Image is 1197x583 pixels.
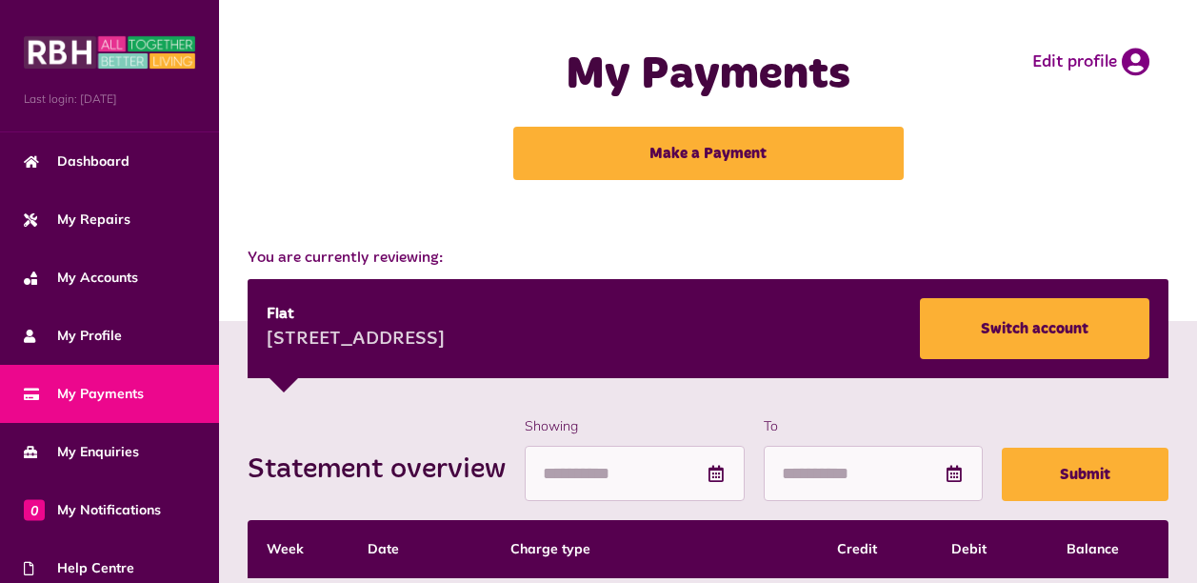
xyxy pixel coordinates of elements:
[483,48,934,103] h1: My Payments
[24,33,195,71] img: MyRBH
[24,90,195,108] span: Last login: [DATE]
[24,558,134,578] span: Help Centre
[24,500,161,520] span: My Notifications
[24,268,138,288] span: My Accounts
[24,499,45,520] span: 0
[24,442,139,462] span: My Enquiries
[1032,48,1149,76] a: Edit profile
[24,210,130,230] span: My Repairs
[267,303,445,326] div: Flat
[513,127,904,180] a: Make a Payment
[24,384,144,404] span: My Payments
[24,326,122,346] span: My Profile
[248,247,1168,270] span: You are currently reviewing:
[920,298,1149,359] a: Switch account
[267,326,445,354] div: [STREET_ADDRESS]
[24,151,130,171] span: Dashboard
